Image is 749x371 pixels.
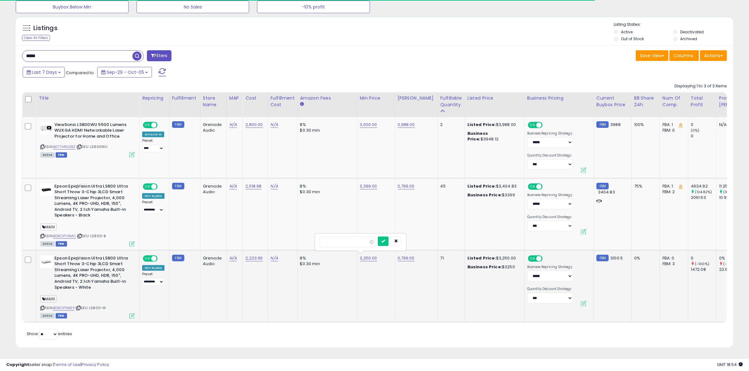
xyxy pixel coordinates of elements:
div: Cost [245,95,265,101]
small: FBM [596,183,609,189]
a: N/A [271,183,278,189]
small: FBM [172,183,184,189]
div: $3399 [467,192,520,198]
b: Business Price: [467,130,488,142]
a: 3,399.00 [360,183,377,189]
span: OFF [542,122,552,128]
div: Clear All Filters [22,35,50,41]
div: FBA: 1 [662,183,683,189]
div: ASIN: [40,183,135,246]
div: 1472.08 [691,267,716,272]
div: $0.30 min [300,189,352,195]
button: Buybox Below Min [16,1,129,13]
div: Store Name [203,95,224,108]
span: All listings currently available for purchase on Amazon [40,241,55,247]
span: Sep-29 - Oct-05 [107,69,144,75]
span: ON [143,184,151,189]
div: 8% [300,183,352,189]
div: 75% [634,183,655,189]
div: $3,250.00 [467,255,520,261]
a: 2,223.96 [245,255,263,261]
label: Business Repricing Strategy: [527,265,573,269]
button: Actions [700,50,727,61]
div: FBM: 0 [662,128,683,133]
div: Win BuyBox [142,265,165,271]
img: 31bCMdrqwKL._SL40_.jpg [40,183,53,196]
div: Current Buybox Price [596,95,629,108]
small: (3.21%) [723,189,736,194]
div: 71 [440,255,460,261]
span: ON [528,184,536,189]
small: FBM [596,121,609,128]
a: B077HRGZBZ [53,144,75,150]
div: 100% [634,122,655,128]
label: Quantity Discount Strategy: [527,287,573,291]
div: Preset: [142,139,165,153]
div: Listed Price [467,95,522,101]
label: Active [621,29,633,35]
span: Last 7 Days [32,69,57,75]
a: N/A [271,122,278,128]
div: $3948.12 [467,131,520,142]
div: Min Price [360,95,392,101]
span: MAIN [40,223,57,231]
span: ON [143,122,151,128]
div: Title [39,95,137,101]
label: Business Repricing Strategy: [527,193,573,197]
label: Business Repricing Strategy: [527,131,573,136]
a: Terms of Use [54,362,81,368]
div: FBA: 0 [662,255,683,261]
strong: Copyright [6,362,29,368]
span: ON [528,122,536,128]
b: Listed Price: [467,122,496,128]
div: Displaying 1 to 3 of 3 items [674,83,727,89]
div: 0 [691,122,716,128]
a: Privacy Policy [81,362,109,368]
div: 4634.92 [691,183,716,189]
b: ViewSonic LS800WU 5500 Lumens WUXGA HDMI Networkable Laser Projector for Home and Office [54,122,131,141]
div: Business Pricing [527,95,591,101]
span: Compared to: [66,70,95,76]
small: (124.82%) [695,189,712,194]
button: Last 7 Days [23,67,65,78]
small: Amazon Fees. [300,101,304,107]
div: BB Share 24h. [634,95,657,108]
button: Save View [636,50,668,61]
b: Epson EpiqVision Ultra LS800 Ultra Short Throw 3-Chip 3LCD Smart Streaming Laser Projector, 4,000... [54,183,131,220]
div: 0% [634,255,655,261]
span: | SKU: LS800-W [75,305,106,310]
div: Fulfillment Cost [271,95,295,108]
span: OFF [157,256,167,261]
a: B0BCXTVXMC [53,233,76,239]
small: FBM [172,255,184,261]
div: Preset: [142,272,165,286]
b: Listed Price: [467,183,496,189]
span: OFF [157,184,167,189]
span: | SKU: LS800-B [77,233,106,238]
label: Deactivated [680,29,704,35]
a: 3,250.00 [360,255,377,261]
a: 3,000.00 [360,122,377,128]
div: Amazon AI [142,132,164,137]
div: Fulfillment [172,95,198,101]
div: ASIN: [40,255,135,318]
div: Total Profit [691,95,714,108]
button: Columns [669,50,699,61]
div: Amazon Fees [300,95,355,101]
span: FBM [56,313,67,319]
a: N/A [229,183,237,189]
small: (-100%) [723,261,738,266]
span: 3100.5 [610,255,623,261]
label: Quantity Discount Strategy: [527,153,573,158]
img: 21jMpyiA0NL._SL40_.jpg [40,122,53,134]
span: FBM [56,152,67,158]
span: All listings currently available for purchase on Amazon [40,313,55,319]
small: (-100%) [695,261,709,266]
span: ON [143,256,151,261]
div: 0 [691,133,716,139]
button: No Sales [137,1,249,13]
small: FBM [172,121,184,128]
div: Grenade Audio [203,183,222,195]
div: Win BuyBox [142,193,165,199]
small: FBM [596,255,609,261]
